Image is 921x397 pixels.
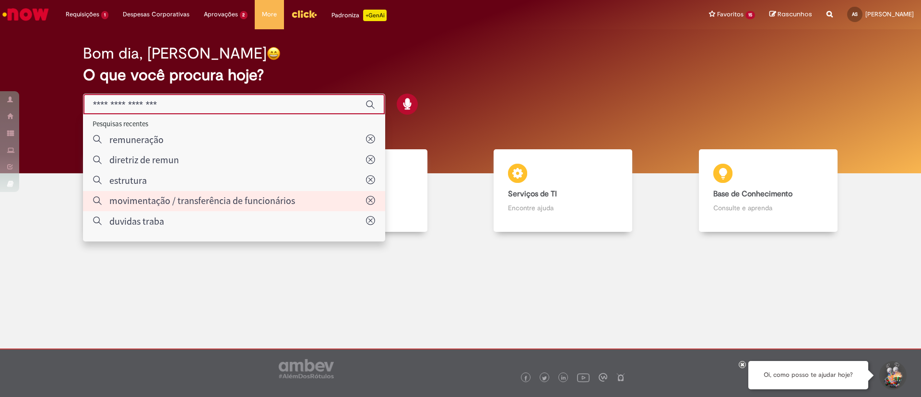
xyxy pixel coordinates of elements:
[460,149,666,232] a: Serviços de TI Encontre ajuda
[666,149,871,232] a: Base de Conhecimento Consulte e aprenda
[713,189,792,199] b: Base de Conhecimento
[865,10,914,18] span: [PERSON_NAME]
[542,376,547,381] img: logo_footer_twitter.png
[1,5,50,24] img: ServiceNow
[852,11,858,17] span: AS
[50,149,256,232] a: Tirar dúvidas Tirar dúvidas com Lupi Assist e Gen Ai
[713,203,823,213] p: Consulte e aprenda
[717,10,744,19] span: Favoritos
[523,376,528,381] img: logo_footer_facebook.png
[291,7,317,21] img: click_logo_yellow_360x200.png
[240,11,248,19] span: 2
[262,10,277,19] span: More
[363,10,387,21] p: +GenAi
[599,373,607,382] img: logo_footer_workplace.png
[83,67,838,84] h2: O que você procura hoje?
[66,10,99,19] span: Requisições
[778,10,812,19] span: Rascunhos
[267,47,281,60] img: happy-face.png
[561,375,566,381] img: logo_footer_linkedin.png
[83,45,267,62] h2: Bom dia, [PERSON_NAME]
[748,361,868,389] div: Oi, como posso te ajudar hoje?
[616,373,625,382] img: logo_footer_naosei.png
[204,10,238,19] span: Aprovações
[769,10,812,19] a: Rascunhos
[279,359,334,378] img: logo_footer_ambev_rotulo_gray.png
[101,11,108,19] span: 1
[577,371,590,384] img: logo_footer_youtube.png
[508,203,618,213] p: Encontre ajuda
[123,10,189,19] span: Despesas Corporativas
[331,10,387,21] div: Padroniza
[508,189,557,199] b: Serviços de TI
[878,361,907,390] button: Iniciar Conversa de Suporte
[745,11,755,19] span: 15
